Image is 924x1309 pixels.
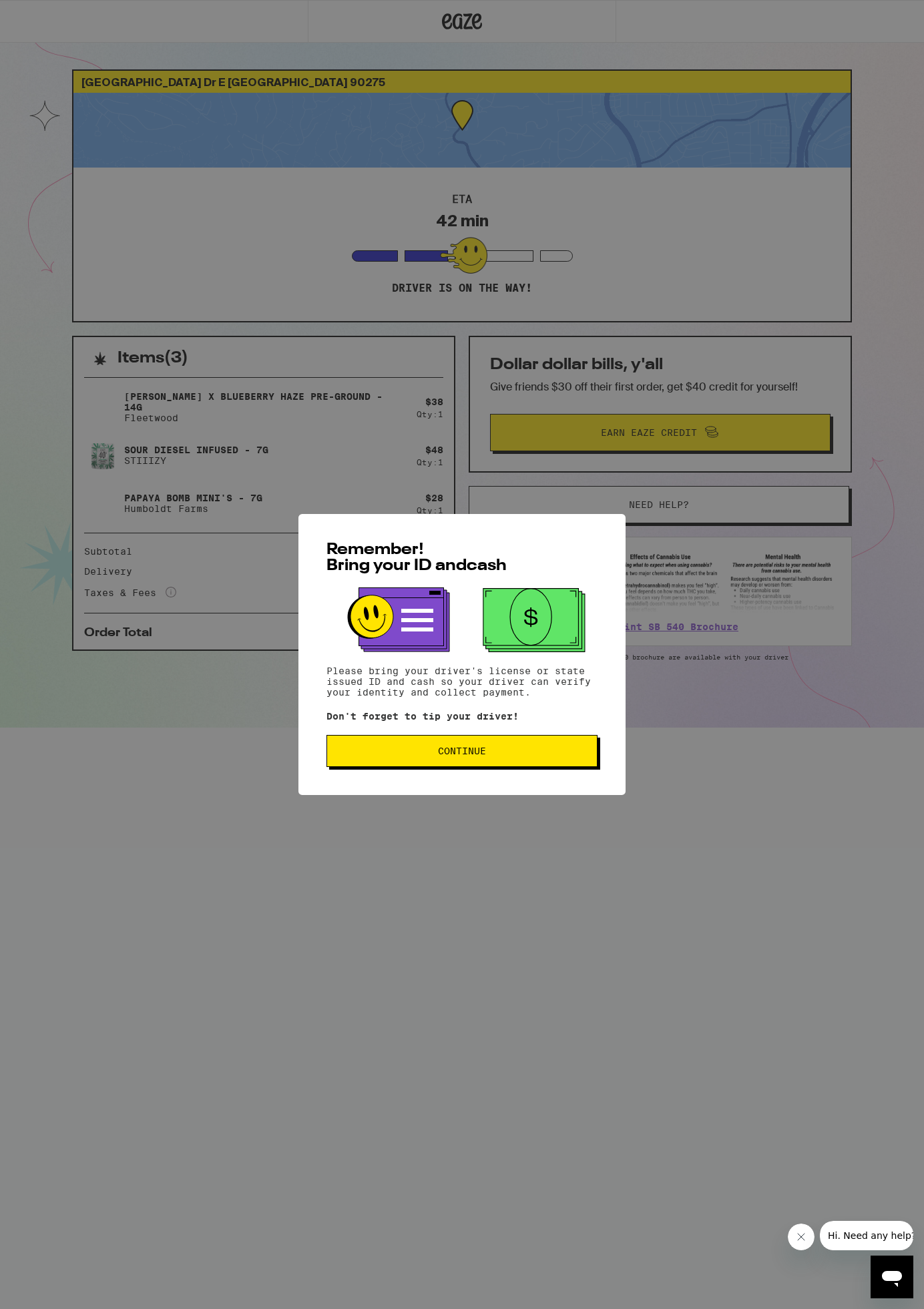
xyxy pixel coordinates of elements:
[326,735,598,767] button: Continue
[820,1221,913,1250] iframe: Message from company
[8,9,96,20] span: Hi. Need any help?
[438,746,486,756] span: Continue
[871,1256,913,1298] iframe: Button to launch messaging window
[326,542,507,574] span: Remember! Bring your ID and cash
[788,1224,815,1250] iframe: Close message
[326,711,598,722] p: Don't forget to tip your driver!
[326,666,598,698] p: Please bring your driver's license or state issued ID and cash so your driver can verify your ide...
